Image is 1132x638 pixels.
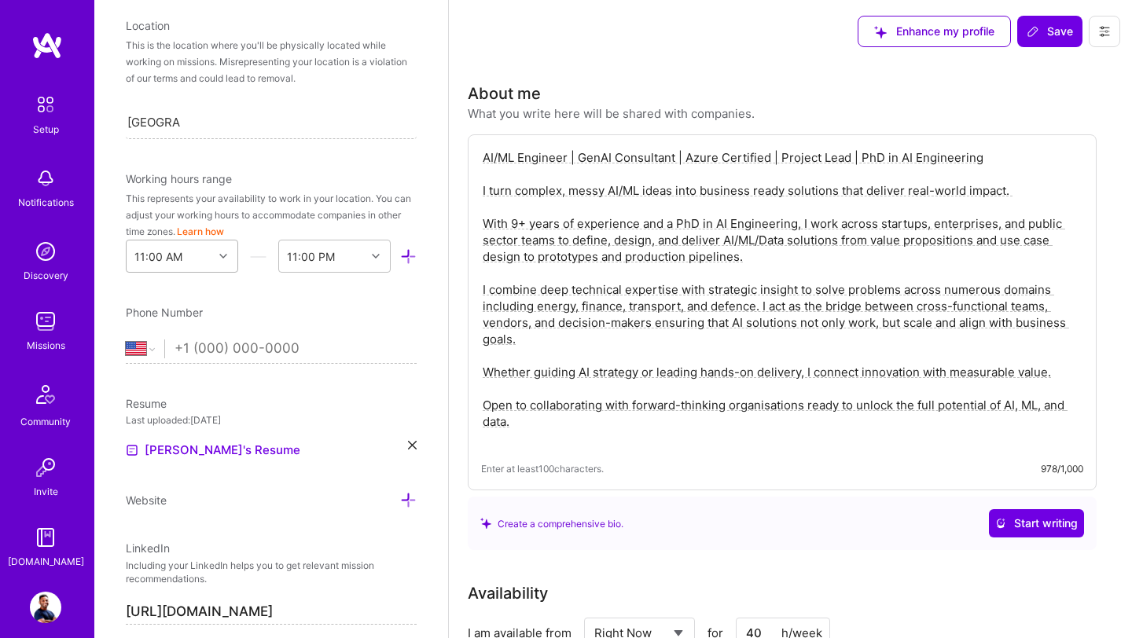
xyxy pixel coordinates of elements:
[34,483,58,500] div: Invite
[126,172,232,185] span: Working hours range
[126,559,417,586] p: Including your LinkedIn helps you to get relevant mission recommendations.
[177,223,224,240] button: Learn how
[1027,24,1073,39] span: Save
[481,148,1083,448] textarea: AI/ML Engineer | GenAI Consultant | Azure Certified | Project Lead | PhD in AI Engineering I turn...
[27,337,65,354] div: Missions
[468,82,541,105] div: About me
[20,413,71,430] div: Community
[372,252,380,260] i: icon Chevron
[468,105,755,122] div: What you write here will be shared with companies.
[480,518,491,529] i: icon SuggestedTeams
[18,194,74,211] div: Notifications
[250,248,266,265] i: icon HorizontalInLineDivider
[468,581,548,605] div: Availability
[175,326,417,372] input: +1 (000) 000-0000
[126,444,138,456] img: Resume
[126,17,417,34] div: Location
[1017,16,1082,47] button: Save
[33,121,59,137] div: Setup
[26,592,65,623] a: User Avatar
[30,163,61,194] img: bell
[126,37,417,86] div: This is the location where you'll be physically located while working on missions. Misrepresentin...
[126,190,417,240] div: This represents your availability to work in your location. You can adjust your working hours to ...
[995,518,1006,529] i: icon CrystalBallWhite
[134,248,182,265] div: 11:00 AM
[219,252,227,260] i: icon Chevron
[287,248,335,265] div: 11:00 PM
[995,515,1078,531] span: Start writing
[30,522,61,553] img: guide book
[989,509,1084,537] button: Start writing
[30,592,61,623] img: User Avatar
[480,515,623,532] div: Create a comprehensive bio.
[31,31,63,60] img: logo
[1041,460,1083,477] div: 978/1,000
[126,397,167,410] span: Resume
[481,460,604,477] span: Enter at least 100 characters.
[126,441,300,460] a: [PERSON_NAME]'s Resume
[126,493,167,507] span: Website
[408,441,417,449] i: icon Close
[126,306,203,319] span: Phone Number
[27,376,64,413] img: Community
[8,553,84,570] div: [DOMAIN_NAME]
[126,412,417,428] div: Last uploaded: [DATE]
[29,88,62,121] img: setup
[126,541,170,555] span: LinkedIn
[30,452,61,483] img: Invite
[30,236,61,267] img: discovery
[30,306,61,337] img: teamwork
[24,267,68,284] div: Discovery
